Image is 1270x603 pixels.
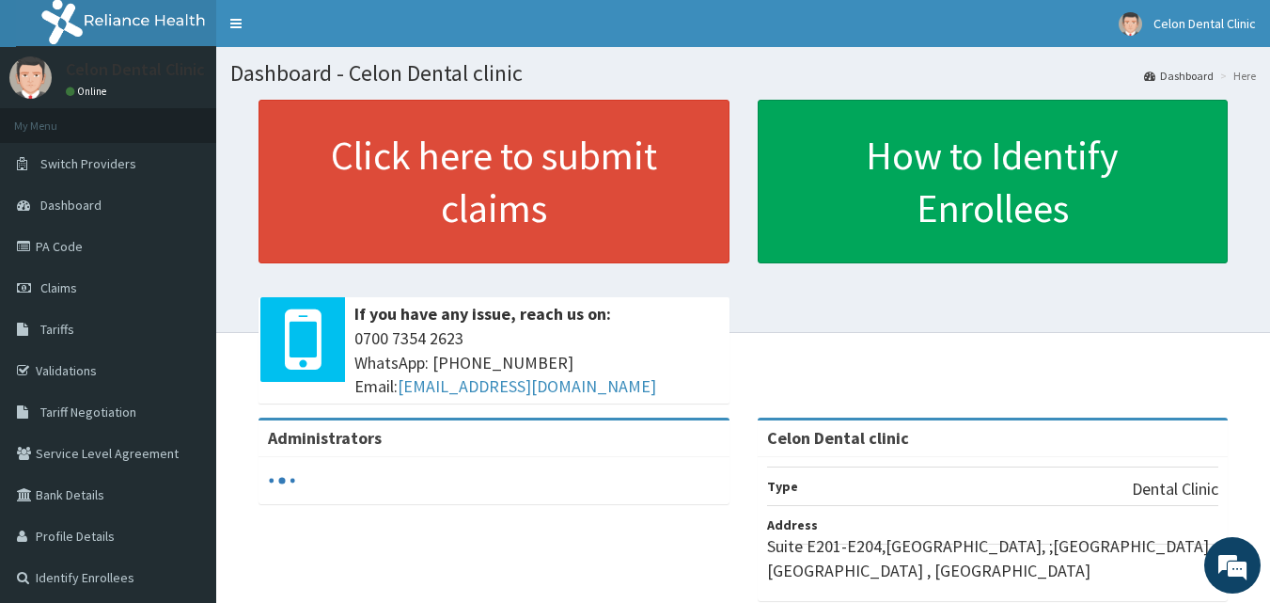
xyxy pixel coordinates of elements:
[398,375,656,397] a: [EMAIL_ADDRESS][DOMAIN_NAME]
[1132,477,1218,501] p: Dental Clinic
[40,279,77,296] span: Claims
[1144,68,1214,84] a: Dashboard
[9,56,52,99] img: User Image
[66,85,111,98] a: Online
[40,197,102,214] span: Dashboard
[268,467,296,495] svg: audio-loading
[40,321,74,338] span: Tariffs
[767,478,798,495] b: Type
[1119,12,1142,36] img: User Image
[66,61,205,78] p: Celon Dental Clinic
[354,326,720,399] span: 0700 7354 2623 WhatsApp: [PHONE_NUMBER] Email:
[40,155,136,172] span: Switch Providers
[40,404,136,421] span: Tariff Negotiation
[259,100,729,263] a: Click here to submit claims
[758,100,1229,263] a: How to Identify Enrollees
[230,61,1256,86] h1: Dashboard - Celon Dental clinic
[767,534,1219,582] p: Suite E201-E204,[GEOGRAPHIC_DATA], ;[GEOGRAPHIC_DATA],, [GEOGRAPHIC_DATA] , [GEOGRAPHIC_DATA]
[767,516,818,533] b: Address
[268,427,382,449] b: Administrators
[1153,15,1256,32] span: Celon Dental Clinic
[767,427,909,449] strong: Celon Dental clinic
[1215,68,1256,84] li: Here
[354,303,611,325] b: If you have any issue, reach us on:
